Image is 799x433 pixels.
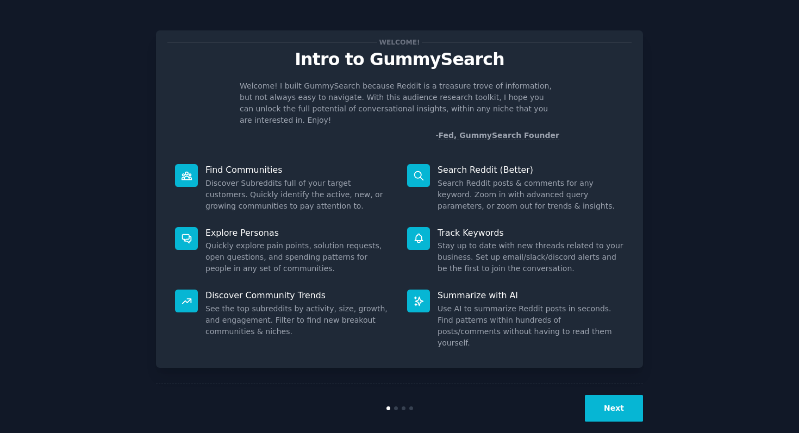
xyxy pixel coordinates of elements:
span: Welcome! [377,36,422,48]
p: Summarize with AI [438,290,624,301]
p: Intro to GummySearch [167,50,632,69]
p: Search Reddit (Better) [438,164,624,175]
dd: Use AI to summarize Reddit posts in seconds. Find patterns within hundreds of posts/comments with... [438,303,624,349]
dd: Search Reddit posts & comments for any keyword. Zoom in with advanced query parameters, or zoom o... [438,178,624,212]
dd: See the top subreddits by activity, size, growth, and engagement. Filter to find new breakout com... [205,303,392,337]
div: - [435,130,559,141]
dd: Stay up to date with new threads related to your business. Set up email/slack/discord alerts and ... [438,240,624,274]
button: Next [585,395,643,422]
a: Fed, GummySearch Founder [438,131,559,140]
p: Explore Personas [205,227,392,239]
p: Welcome! I built GummySearch because Reddit is a treasure trove of information, but not always ea... [240,80,559,126]
p: Find Communities [205,164,392,175]
dd: Discover Subreddits full of your target customers. Quickly identify the active, new, or growing c... [205,178,392,212]
p: Track Keywords [438,227,624,239]
dd: Quickly explore pain points, solution requests, open questions, and spending patterns for people ... [205,240,392,274]
p: Discover Community Trends [205,290,392,301]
